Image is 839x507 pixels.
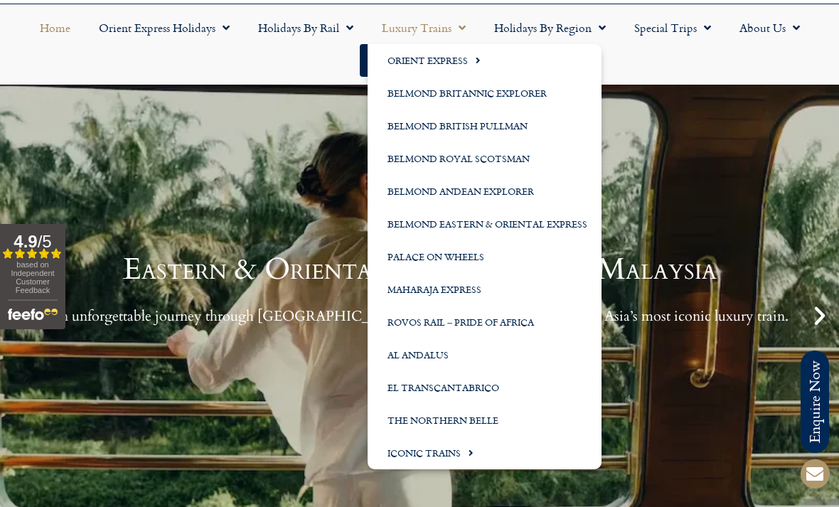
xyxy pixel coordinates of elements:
a: Holidays by Rail [244,11,368,44]
a: Special Trips [620,11,725,44]
a: Belmond Andean Explorer [368,175,602,208]
a: El Transcantabrico [368,371,602,404]
a: The Northern Belle [368,404,602,437]
a: Belmond Royal Scotsman [368,142,602,175]
a: Al Andalus [368,338,602,371]
a: Belmond Britannic Explorer [368,77,602,110]
a: Holidays by Region [480,11,620,44]
a: Maharaja Express [368,273,602,306]
a: Orient Express [368,44,602,77]
div: Next slide [808,304,832,328]
a: Luxury Trains [368,11,480,44]
a: Home [26,11,85,44]
a: Start your Journey [360,44,479,77]
ul: Luxury Trains [368,44,602,469]
a: About Us [725,11,814,44]
a: Palace on Wheels [368,240,602,273]
a: Iconic Trains [368,437,602,469]
a: Orient Express Holidays [85,11,244,44]
a: Rovos Rail – Pride of Africa [368,306,602,338]
a: Belmond British Pullman [368,110,602,142]
a: Belmond Eastern & Oriental Express [368,208,602,240]
nav: Menu [7,11,832,77]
